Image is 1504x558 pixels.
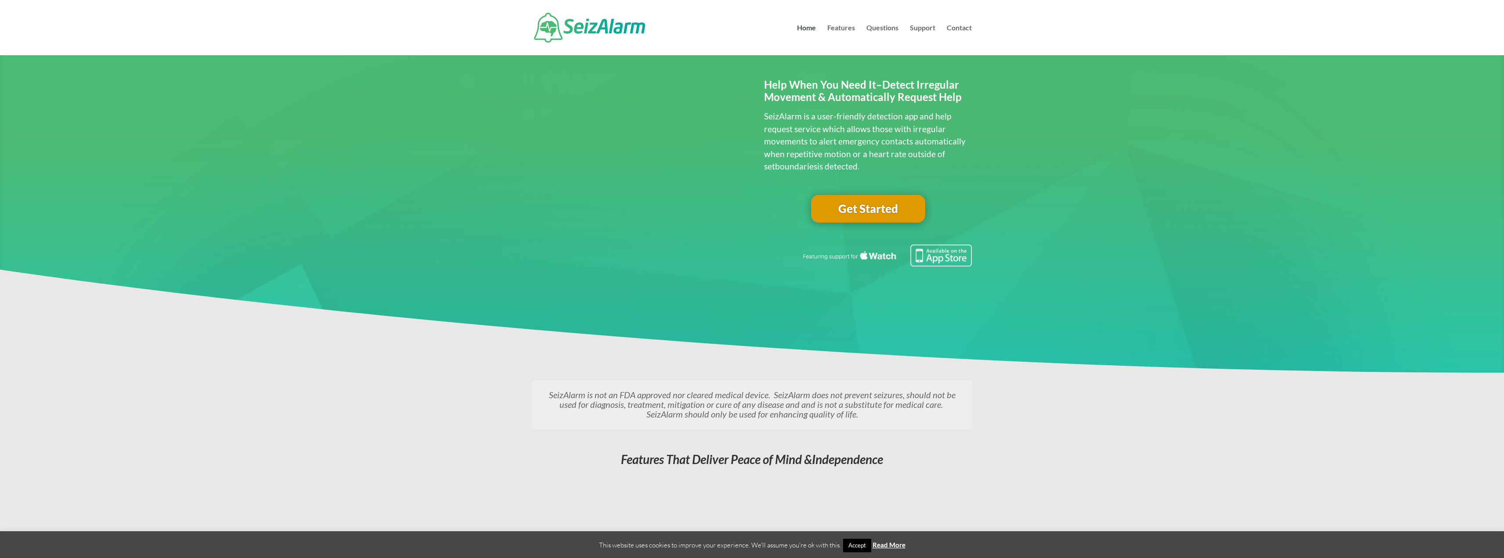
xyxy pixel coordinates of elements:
[621,452,883,467] em: Features That Deliver Peace of Mind &
[947,25,972,55] a: Contact
[801,258,972,268] a: Featuring seizure detection support for the Apple Watch
[764,110,972,173] p: SeizAlarm is a user-friendly detection app and help request service which allows those with irreg...
[797,25,816,55] a: Home
[534,13,645,43] img: SeizAlarm
[866,25,898,55] a: Questions
[811,195,925,223] a: Get Started
[801,245,972,266] img: Seizure detection available in the Apple App Store.
[910,25,935,55] a: Support
[827,25,855,55] a: Features
[843,539,871,552] a: Accept
[764,79,972,108] h2: Help When You Need It–Detect Irregular Movement & Automatically Request Help
[873,541,905,549] a: Read More
[599,541,905,549] span: This website uses cookies to improve your experience. We'll assume you're ok with this.
[549,389,956,419] em: SeizAlarm is not an FDA approved nor cleared medical device. SeizAlarm does not prevent seizures,...
[775,161,817,171] span: boundaries
[812,452,883,467] span: Independence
